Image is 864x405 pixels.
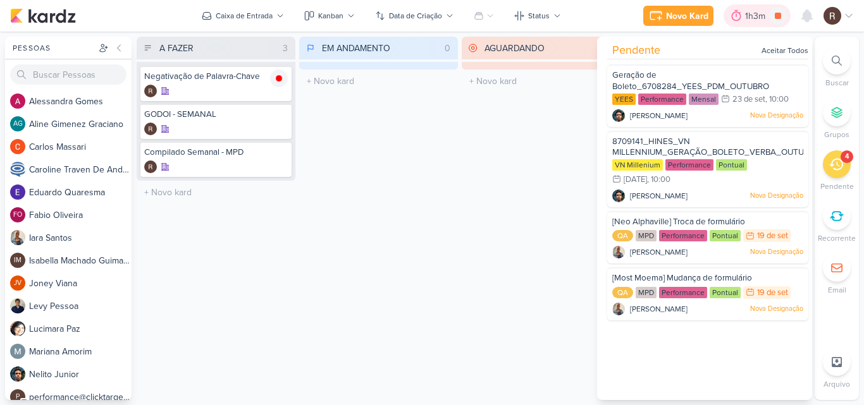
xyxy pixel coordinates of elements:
div: YEES [612,94,636,105]
img: Alessandra Gomes [10,94,25,109]
p: Nova Designação [750,247,803,257]
img: Rafael Dornelles [144,85,157,97]
p: JV [14,280,22,287]
p: Nova Designação [750,111,803,121]
div: MPD [636,287,657,298]
img: Iara Santos [612,246,625,258]
p: Nova Designação [750,304,803,314]
div: 19 de set [757,289,788,297]
img: Mariana Amorim [10,344,25,359]
p: Pendente [820,181,854,192]
div: C a r o l i n e T r a v e n D e A n d r a d e [29,163,132,176]
div: F a b i o O l i v e i r a [29,209,132,222]
img: Rafael Dornelles [144,123,157,135]
input: + Novo kard [464,72,618,90]
span: 8709141_HINES_VN MILLENNIUM_GERAÇÃO_BOLETO_VERBA_OUTUBRO [612,136,820,158]
p: IM [14,257,22,264]
div: 19 de set [757,232,788,240]
div: Fabio Oliveira [10,207,25,222]
img: Caroline Traven De Andrade [10,162,25,177]
img: Iara Santos [10,230,25,245]
div: Aceitar Todos [762,45,808,56]
div: [DATE] [624,176,647,184]
div: performance@clicktarget.com.br [10,389,25,404]
div: Pontual [710,230,741,241]
div: A l e s s a n d r a G o m e s [29,95,132,108]
span: [Most Moema] Mudança de formulário [612,273,752,283]
div: Mensal [689,94,719,105]
div: 0 [440,42,455,55]
input: Buscar Pessoas [10,64,127,85]
p: Buscar [825,77,849,88]
div: Isabella Machado Guimarães [10,253,25,268]
div: I a r a S a n t o s [29,231,132,245]
img: Nelito Junior [612,190,625,202]
div: 4 [845,152,849,162]
div: GODOI - SEMANAL [144,109,288,120]
span: Pendente [612,42,660,59]
div: Performance [659,287,707,298]
div: I s a b e l l a M a c h a d o G u i m a r ã e s [29,254,132,267]
p: Arquivo [824,378,850,390]
p: AG [13,121,23,128]
span: [Neo Alphaville] Troca de formulário [612,217,745,227]
div: Criador(a): Rafael Dornelles [144,123,157,135]
div: J o n e y V i a n a [29,277,132,290]
div: 23 de set [732,95,765,104]
img: tracking [270,70,288,87]
img: Rafael Dornelles [144,160,157,173]
div: 1h3m [745,9,769,23]
p: Recorrente [818,233,856,244]
div: Criador(a): Rafael Dornelles [144,160,157,173]
span: [PERSON_NAME] [630,246,688,258]
img: Levy Pessoa [10,298,25,313]
img: Iara Santos [612,303,625,315]
div: A l i n e G i m e n e z G r a c i a n o [29,118,132,131]
p: FO [13,212,22,219]
div: C a r l o s M a s s a r i [29,140,132,154]
div: L e v y P e s s o a [29,299,132,313]
input: + Novo kard [139,183,293,202]
span: Geração de Boleto_6708284_YEES_PDM_OUTUBRO [612,70,769,92]
img: kardz.app [10,8,76,23]
div: E d u a r d o Q u a r e s m a [29,186,132,199]
img: Nelito Junior [612,109,625,122]
span: [PERSON_NAME] [630,303,688,315]
img: Lucimara Paz [10,321,25,336]
p: Email [828,284,846,296]
img: Nelito Junior [10,366,25,382]
li: Ctrl + F [815,47,859,88]
div: 3 [278,42,293,55]
div: Aline Gimenez Graciano [10,116,25,131]
span: [PERSON_NAME] [630,110,688,121]
p: p [16,394,20,401]
div: VN Millenium [612,159,663,171]
div: Criador(a): Rafael Dornelles [144,85,157,97]
div: MPD [636,230,657,241]
div: Pessoas [10,42,96,54]
div: Pontual [710,287,741,298]
div: QA [612,230,633,241]
img: Rafael Dornelles [824,7,841,25]
div: M a r i a n a A m o r i m [29,345,132,358]
input: + Novo kard [302,72,455,90]
div: Pontual [716,159,747,171]
span: [PERSON_NAME] [630,190,688,202]
div: Joney Viana [10,275,25,291]
div: p e r f o r m a n c e @ c l i c k t a r g e t . c o m . b r [29,390,132,404]
div: L u c i m a r a P a z [29,322,132,335]
div: Negativação de Palavra-Chave [144,71,288,82]
div: Performance [665,159,713,171]
div: Novo Kard [666,9,708,23]
p: Nova Designação [750,191,803,201]
div: QA [612,287,633,298]
button: Novo Kard [643,6,713,26]
div: , 10:00 [647,176,670,184]
img: Eduardo Quaresma [10,184,25,200]
div: Compilado Semanal - MPD [144,147,288,158]
div: N e l i t o J u n i o r [29,368,132,381]
div: Performance [638,94,686,105]
div: , 10:00 [765,95,789,104]
img: Carlos Massari [10,139,25,154]
div: Performance [659,230,707,241]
